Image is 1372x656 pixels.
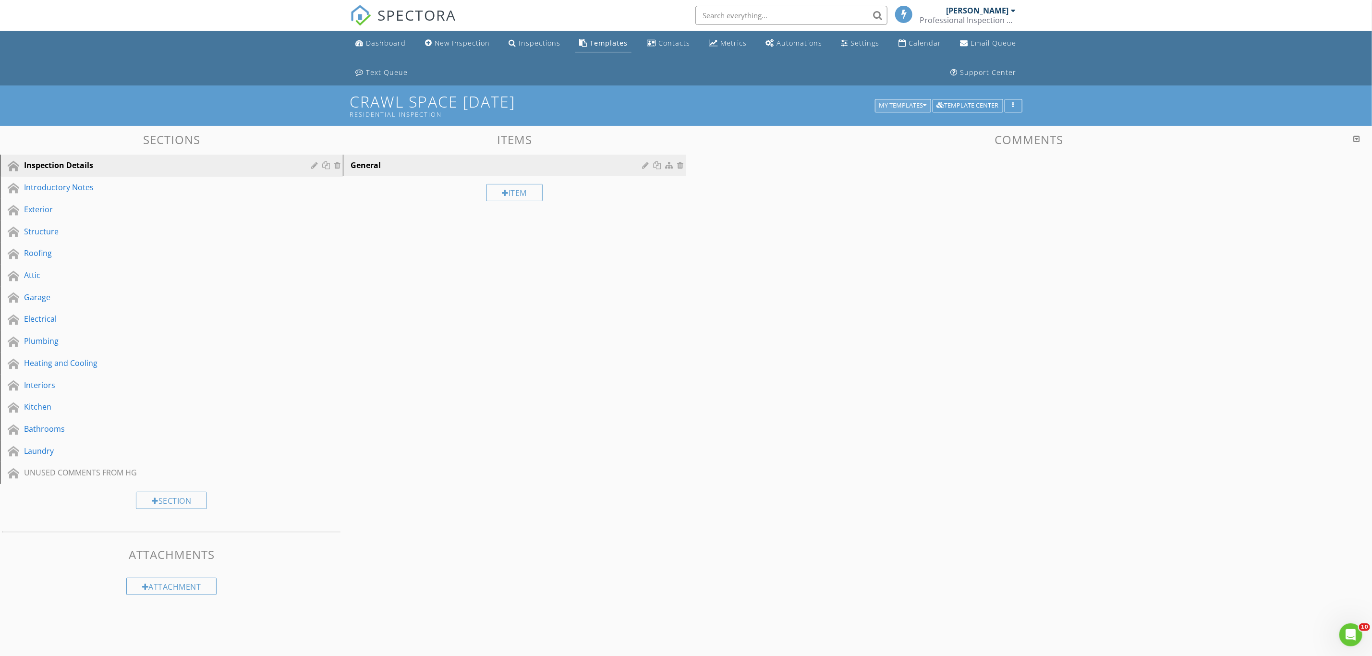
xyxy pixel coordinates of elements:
[136,492,207,509] div: Section
[24,226,297,237] div: Structure
[695,6,887,25] input: Search everything...
[590,38,628,48] div: Templates
[1339,623,1362,646] iframe: Intercom live chat
[875,99,931,112] button: My Templates
[421,35,494,52] a: New Inspection
[24,182,297,193] div: Introductory Notes
[24,269,297,281] div: Attic
[920,15,1016,25] div: Professional Inspection NJ Inc
[24,159,297,171] div: Inspection Details
[933,100,1003,109] a: Template Center
[24,423,297,435] div: Bathrooms
[838,35,884,52] a: Settings
[352,35,410,52] a: Dashboard
[851,38,880,48] div: Settings
[126,578,217,595] div: Attachment
[486,184,543,201] div: Item
[879,102,927,109] div: My Templates
[24,313,297,325] div: Electrical
[956,35,1020,52] a: Email Queue
[895,35,945,52] a: Calendar
[352,64,412,82] a: Text Queue
[343,133,686,146] h3: Items
[505,35,564,52] a: Inspections
[705,35,751,52] a: Metrics
[378,5,457,25] span: SPECTORA
[350,13,457,33] a: SPECTORA
[960,68,1017,77] div: Support Center
[909,38,941,48] div: Calendar
[519,38,560,48] div: Inspections
[1359,623,1370,631] span: 10
[658,38,690,48] div: Contacts
[777,38,822,48] div: Automations
[350,5,371,26] img: The Best Home Inspection Software - Spectora
[24,445,297,457] div: Laundry
[366,38,406,48] div: Dashboard
[643,35,694,52] a: Contacts
[24,467,297,478] div: UNUSED COMMENTS FROM HG
[350,93,1022,118] h1: CRAWL SPACE [DATE]
[24,379,297,391] div: Interiors
[350,110,878,118] div: Residential Inspection
[762,35,826,52] a: Automations (Basic)
[435,38,490,48] div: New Inspection
[720,38,747,48] div: Metrics
[24,292,297,303] div: Garage
[24,335,297,347] div: Plumbing
[24,401,297,413] div: Kitchen
[947,64,1020,82] a: Support Center
[24,247,297,259] div: Roofing
[937,102,999,109] div: Template Center
[692,133,1367,146] h3: Comments
[971,38,1016,48] div: Email Queue
[933,99,1003,112] button: Template Center
[24,204,297,215] div: Exterior
[351,159,645,171] div: General
[24,357,297,369] div: Heating and Cooling
[575,35,631,52] a: Templates
[366,68,408,77] div: Text Queue
[947,6,1009,15] div: [PERSON_NAME]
